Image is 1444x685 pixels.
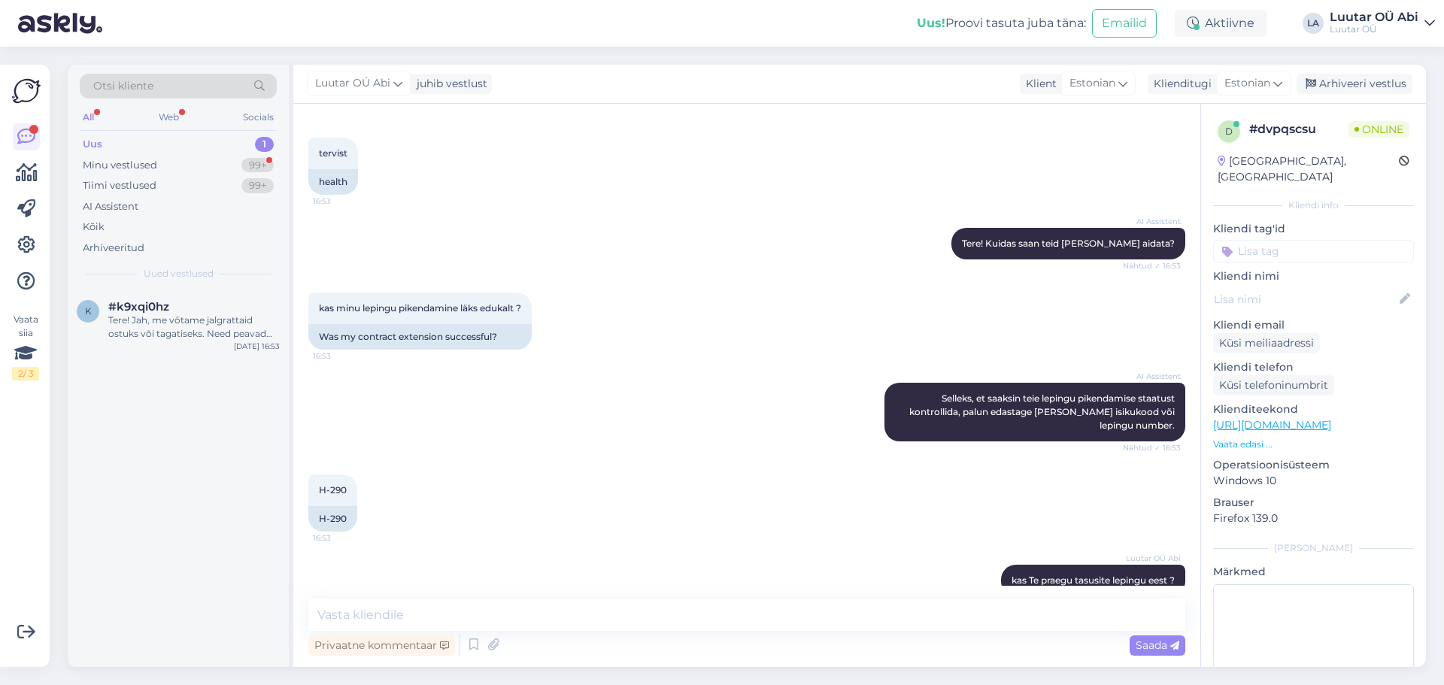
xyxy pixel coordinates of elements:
div: [DATE] 16:53 [234,341,280,352]
div: 1 [255,137,274,152]
p: Brauser [1213,495,1414,511]
div: Aktiivne [1175,10,1267,37]
div: health [308,169,358,195]
span: Nähtud ✓ 16:53 [1123,260,1181,271]
p: Kliendi tag'id [1213,221,1414,237]
div: LA [1303,13,1324,34]
div: Uus [83,137,102,152]
div: Küsi telefoninumbrit [1213,375,1334,396]
div: Minu vestlused [83,158,157,173]
span: H-290 [319,484,347,496]
span: Luutar OÜ Abi [1124,553,1181,564]
span: Nähtud ✓ 16:53 [1123,442,1181,453]
p: Firefox 139.0 [1213,511,1414,526]
div: 99+ [241,178,274,193]
span: Estonian [1224,75,1270,92]
div: Tere! Jah, me võtame jalgrattaid ostuks või tagatiseks. Need peavad olema heas korras, roostevaba... [108,314,280,341]
span: kas Te praegu tasusite lepingu eest ? [1012,574,1175,586]
span: Online [1348,121,1409,138]
span: Tere! Kuidas saan teid [PERSON_NAME] aidata? [962,238,1175,249]
input: Lisa tag [1213,240,1414,262]
p: Kliendi telefon [1213,359,1414,375]
div: All [80,108,97,127]
div: Kõik [83,220,105,235]
div: Privaatne kommentaar [308,635,455,656]
div: # dvpqscsu [1249,120,1348,138]
div: Socials [240,108,277,127]
div: Vaata siia [12,313,39,380]
span: 16:53 [313,350,369,362]
span: Selleks, et saaksin teie lepingu pikendamise staatust kontrollida, palun edastage [PERSON_NAME] i... [909,393,1177,431]
p: Windows 10 [1213,473,1414,489]
div: Was my contract extension successful? [308,324,532,350]
span: kas minu lepingu pikendamine läks edukalt ? [319,302,521,314]
input: Lisa nimi [1214,291,1397,308]
span: AI Assistent [1124,371,1181,382]
div: Klient [1020,76,1057,92]
span: 16:53 [313,532,369,544]
span: Estonian [1069,75,1115,92]
p: Operatsioonisüsteem [1213,457,1414,473]
b: Uus! [917,16,945,30]
span: Otsi kliente [93,78,153,94]
div: Luutar OÜ Abi [1330,11,1418,23]
div: Arhiveeritud [83,241,144,256]
div: AI Assistent [83,199,138,214]
div: Tiimi vestlused [83,178,156,193]
div: Luutar OÜ [1330,23,1418,35]
p: Kliendi nimi [1213,268,1414,284]
div: Klienditugi [1148,76,1212,92]
span: k [85,305,92,317]
div: 2 / 3 [12,367,39,380]
p: Kliendi email [1213,317,1414,333]
a: Luutar OÜ AbiLuutar OÜ [1330,11,1435,35]
div: [GEOGRAPHIC_DATA], [GEOGRAPHIC_DATA] [1218,153,1399,185]
div: juhib vestlust [411,76,487,92]
img: Askly Logo [12,77,41,105]
div: Arhiveeri vestlus [1297,74,1412,94]
span: Luutar OÜ Abi [315,75,390,92]
div: H-290 [308,506,357,532]
span: 16:53 [313,195,369,207]
p: Klienditeekond [1213,402,1414,417]
div: Küsi meiliaadressi [1213,333,1320,353]
span: d [1225,126,1233,137]
span: Uued vestlused [144,267,214,280]
div: Web [156,108,182,127]
p: Märkmed [1213,564,1414,580]
div: 99+ [241,158,274,173]
div: [PERSON_NAME] [1213,541,1414,555]
span: #k9xqi0hz [108,300,169,314]
div: Proovi tasuta juba täna: [917,14,1086,32]
a: [URL][DOMAIN_NAME] [1213,418,1331,432]
span: AI Assistent [1124,216,1181,227]
div: Kliendi info [1213,199,1414,212]
span: Saada [1136,638,1179,652]
span: tervist [319,147,347,159]
button: Emailid [1092,9,1157,38]
p: Vaata edasi ... [1213,438,1414,451]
